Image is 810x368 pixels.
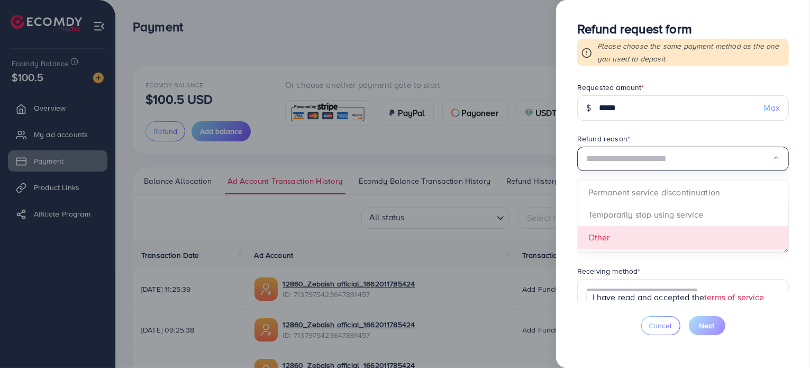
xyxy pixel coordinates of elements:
span: Cancel [649,320,672,331]
p: Please choose the same payment method as the one you used to deposit. [597,40,785,65]
input: Search for option [586,283,773,300]
div: Search for option [577,279,789,304]
li: Permanent service discontinuation [578,181,788,204]
label: Refund reason [577,133,630,144]
input: Search for option [586,151,773,167]
button: Cancel [641,316,680,335]
span: Next [699,320,715,331]
span: Max [764,102,780,114]
button: Next [689,316,725,335]
h3: Refund request form [577,21,789,37]
div: $ [577,95,599,121]
div: Search for option [577,147,789,172]
label: Receiving method [577,266,641,276]
iframe: Chat [765,320,802,360]
li: Temporarily stop using service [578,203,788,226]
li: Other [578,226,788,249]
a: terms of service [704,291,765,303]
label: Requested amount [577,82,644,93]
label: I have read and accepted the [593,291,765,303]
